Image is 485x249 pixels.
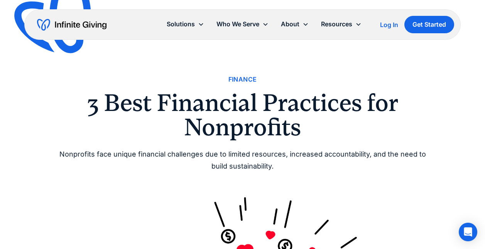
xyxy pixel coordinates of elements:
[167,19,195,29] div: Solutions
[459,223,477,241] div: Open Intercom Messenger
[37,19,106,31] a: home
[161,16,210,32] div: Solutions
[380,22,398,28] div: Log In
[57,148,428,172] div: Nonprofits face unique financial challenges due to limited resources, increased accountability, a...
[57,91,428,139] h1: 3 Best Financial Practices for Nonprofits
[321,19,352,29] div: Resources
[281,19,299,29] div: About
[228,74,257,85] a: Finance
[380,20,398,29] a: Log In
[210,16,275,32] div: Who We Serve
[404,16,454,33] a: Get Started
[315,16,368,32] div: Resources
[216,19,259,29] div: Who We Serve
[275,16,315,32] div: About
